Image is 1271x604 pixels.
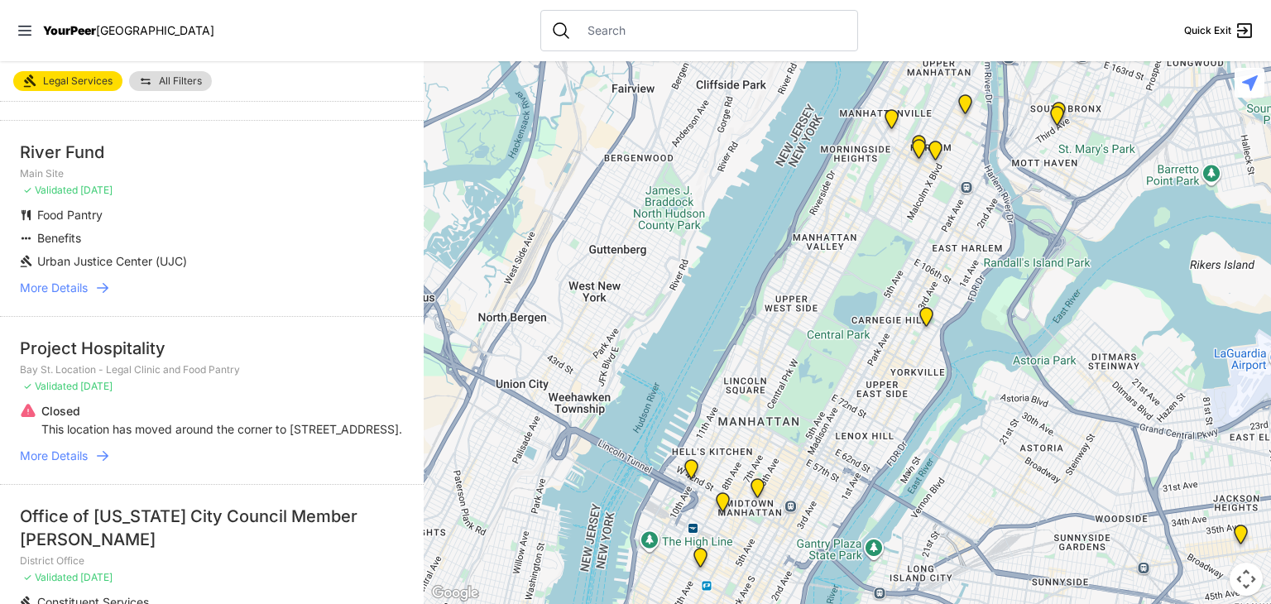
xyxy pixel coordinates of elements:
[20,448,88,464] span: More Details
[909,139,929,165] div: Harlem Community Law Office
[159,76,202,86] span: All Filters
[96,23,214,37] span: [GEOGRAPHIC_DATA]
[20,280,404,296] a: More Details
[41,403,402,419] p: Closed
[1230,525,1251,551] div: Jackson Heights
[37,254,187,268] span: Urban Justice Center (UJC)
[20,554,404,568] p: District Office
[681,459,702,486] div: New York
[955,94,976,121] div: City Relief, Salvation Army Building
[1184,24,1231,37] span: Quick Exit
[37,231,81,245] span: Benefits
[20,448,404,464] a: More Details
[80,571,113,583] span: [DATE]
[20,280,88,296] span: More Details
[925,141,946,167] div: Main NYC Office, Harlem
[20,363,404,376] p: Bay St. Location - Legal Clinic and Food Pantry
[1047,106,1067,132] div: Main Location
[1184,21,1254,41] a: Quick Exit
[80,184,113,196] span: [DATE]
[129,71,212,91] a: All Filters
[41,421,402,438] p: This location has moved around the corner to [STREET_ADDRESS].
[37,208,103,222] span: Food Pantry
[43,74,113,88] span: Legal Services
[909,135,929,161] div: Uptown/Harlem DYCD Youth Drop-in Center
[20,505,404,551] div: Office of [US_STATE] City Council Member [PERSON_NAME]
[1230,563,1263,596] button: Map camera controls
[43,23,96,37] span: YourPeer
[13,71,122,91] a: Legal Services
[80,380,113,392] span: [DATE]
[578,22,847,39] input: Search
[20,167,404,180] p: Main Site
[20,337,404,360] div: Project Hospitality
[43,26,214,36] a: YourPeer[GEOGRAPHIC_DATA]
[23,184,78,196] span: ✓ Validated
[23,571,78,583] span: ✓ Validated
[428,582,482,604] img: Google
[20,141,404,164] div: River Fund
[916,307,937,333] div: Teen Health Center
[428,582,482,604] a: Open this area in Google Maps (opens a new window)
[23,380,78,392] span: ✓ Validated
